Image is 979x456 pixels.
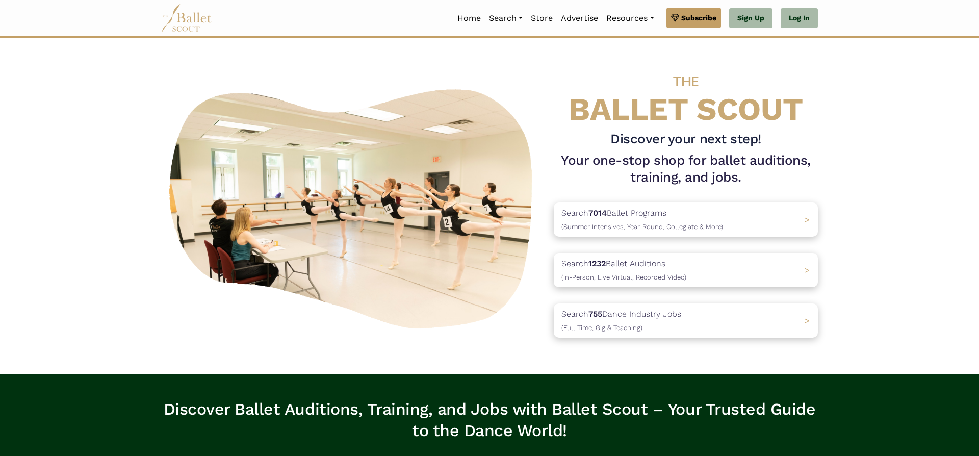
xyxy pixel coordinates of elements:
[554,253,818,287] a: Search1232Ballet Auditions(In-Person, Live Virtual, Recorded Video) >
[588,309,602,319] b: 755
[805,316,810,325] span: >
[554,303,818,338] a: Search755Dance Industry Jobs(Full-Time, Gig & Teaching) >
[681,12,716,23] span: Subscribe
[485,8,527,29] a: Search
[557,8,602,29] a: Advertise
[588,208,607,218] b: 7014
[666,8,721,28] a: Subscribe
[453,8,485,29] a: Home
[805,265,810,275] span: >
[554,152,818,187] h1: Your one-stop shop for ballet auditions, training, and jobs.
[561,223,723,231] span: (Summer Intensives, Year-Round, Collegiate & More)
[554,202,818,237] a: Search7014Ballet Programs(Summer Intensives, Year-Round, Collegiate & More)>
[588,259,606,268] b: 1232
[527,8,557,29] a: Store
[561,257,686,283] p: Search Ballet Auditions
[554,59,818,126] h4: BALLET SCOUT
[561,324,642,332] span: (Full-Time, Gig & Teaching)
[805,215,810,224] span: >
[561,308,681,334] p: Search Dance Industry Jobs
[781,8,818,29] a: Log In
[673,73,699,90] span: THE
[561,207,723,233] p: Search Ballet Programs
[554,131,818,148] h3: Discover your next step!
[161,399,818,441] h3: Discover Ballet Auditions, Training, and Jobs with Ballet Scout – Your Trusted Guide to the Dance...
[671,12,679,23] img: gem.svg
[561,273,686,281] span: (In-Person, Live Virtual, Recorded Video)
[602,8,658,29] a: Resources
[729,8,772,29] a: Sign Up
[161,78,546,335] img: A group of ballerinas talking to each other in a ballet studio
